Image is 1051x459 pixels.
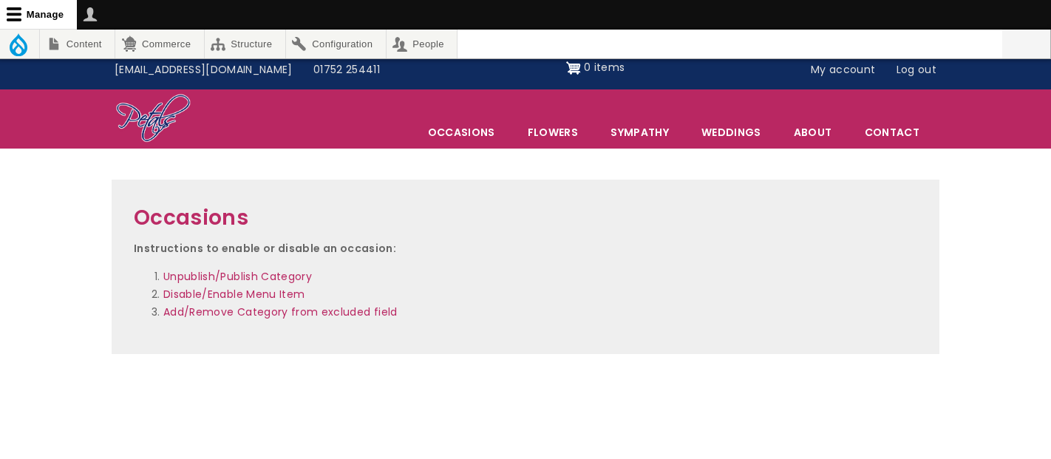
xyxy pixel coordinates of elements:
[686,117,777,148] span: Weddings
[412,117,511,148] span: Occasions
[303,56,390,84] a: 01752 254411
[800,56,886,84] a: My account
[134,202,917,235] h2: Occasions
[205,30,285,58] a: Structure
[595,117,684,148] a: Sympathy
[387,30,458,58] a: People
[134,241,396,256] strong: Instructions to enable or disable an occasion:
[778,117,848,148] a: About
[104,56,303,84] a: [EMAIL_ADDRESS][DOMAIN_NAME]
[512,117,593,148] a: Flowers
[163,269,312,284] a: Unpublish/Publish Category
[286,30,386,58] a: Configuration
[566,56,581,80] img: Shopping cart
[566,56,625,80] a: Shopping cart 0 items
[40,30,115,58] a: Content
[115,30,203,58] a: Commerce
[115,93,191,145] img: Home
[163,305,398,319] a: Add/Remove Category from excluded field
[584,60,625,75] span: 0 items
[886,56,947,84] a: Log out
[849,117,935,148] a: Contact
[163,287,305,302] a: Disable/Enable Menu Item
